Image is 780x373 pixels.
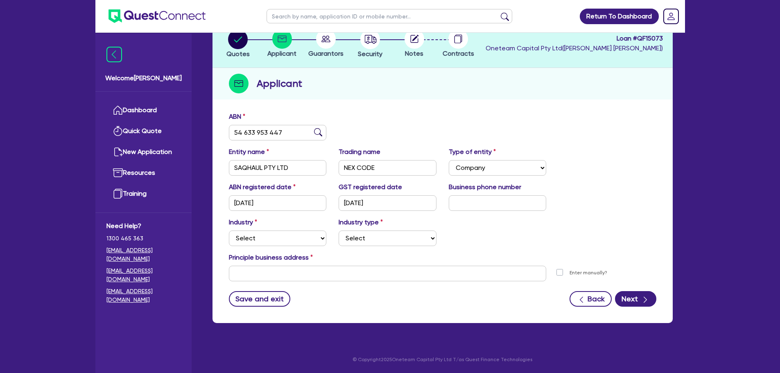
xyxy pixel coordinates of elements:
[449,147,496,157] label: Type of entity
[339,147,380,157] label: Trading name
[570,269,607,277] label: Enter manually?
[339,195,436,211] input: DD / MM / YYYY
[267,50,296,57] span: Applicant
[226,50,250,58] span: Quotes
[113,147,123,157] img: new-application
[570,291,612,307] button: Back
[106,287,181,304] a: [EMAIL_ADDRESS][DOMAIN_NAME]
[580,9,659,24] a: Return To Dashboard
[229,147,269,157] label: Entity name
[106,183,181,204] a: Training
[229,291,291,307] button: Save and exit
[113,189,123,199] img: training
[229,217,257,227] label: Industry
[106,246,181,263] a: [EMAIL_ADDRESS][DOMAIN_NAME]
[229,182,296,192] label: ABN registered date
[486,34,663,43] span: Loan # QF15073
[106,47,122,62] img: icon-menu-close
[357,29,383,59] button: Security
[449,182,521,192] label: Business phone number
[226,29,250,59] button: Quotes
[443,50,474,57] span: Contracts
[113,168,123,178] img: resources
[106,100,181,121] a: Dashboard
[486,44,663,52] span: Oneteam Capital Pty Ltd ( [PERSON_NAME] [PERSON_NAME] )
[615,291,656,307] button: Next
[339,217,383,227] label: Industry type
[207,356,678,363] p: © Copyright 2025 Oneteam Capital Pty Ltd T/as Quest Finance Technologies
[660,6,682,27] a: Dropdown toggle
[229,74,249,93] img: step-icon
[106,234,181,243] span: 1300 465 363
[106,121,181,142] a: Quick Quote
[105,73,182,83] span: Welcome [PERSON_NAME]
[229,112,245,122] label: ABN
[109,9,206,23] img: quest-connect-logo-blue
[229,253,313,262] label: Principle business address
[229,195,327,211] input: DD / MM / YYYY
[113,126,123,136] img: quick-quote
[106,267,181,284] a: [EMAIL_ADDRESS][DOMAIN_NAME]
[308,50,344,57] span: Guarantors
[257,76,302,91] h2: Applicant
[358,50,382,58] span: Security
[405,50,423,57] span: Notes
[106,221,181,231] span: Need Help?
[339,182,402,192] label: GST registered date
[267,9,512,23] input: Search by name, application ID or mobile number...
[314,128,322,136] img: abn-lookup icon
[106,163,181,183] a: Resources
[106,142,181,163] a: New Application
